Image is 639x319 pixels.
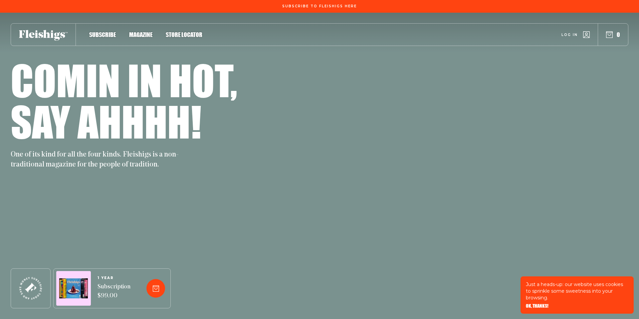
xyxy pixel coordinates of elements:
button: 0 [606,31,620,38]
span: Subscribe To Fleishigs Here [282,4,357,8]
span: Log in [561,32,578,37]
a: Log in [561,31,590,38]
h1: Comin in hot, [11,59,237,101]
h1: Say ahhhh! [11,101,201,142]
p: Just a heads-up: our website uses cookies to sprinkle some sweetness into your browsing. [526,281,628,301]
a: Store locator [166,30,202,39]
a: Magazine [129,30,152,39]
img: Magazines image [59,278,88,299]
a: Subscribe To Fleishigs Here [281,4,358,8]
span: Magazine [129,31,152,38]
span: Subscribe [89,31,116,38]
span: Subscription $99.00 [98,283,130,301]
a: Subscribe [89,30,116,39]
p: One of its kind for all the four kinds. Fleishigs is a non-traditional magazine for the people of... [11,150,184,170]
a: 1 YEARSubscription $99.00 [98,276,130,301]
span: 1 YEAR [98,276,130,280]
button: OK, THANKS! [526,304,548,308]
span: Store locator [166,31,202,38]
